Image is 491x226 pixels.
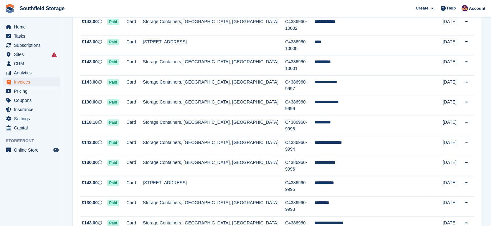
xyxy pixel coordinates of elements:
td: C4386960-9996 [285,156,314,176]
span: Paid [107,140,119,146]
td: C4386960-9994 [285,136,314,156]
a: menu [3,68,60,77]
span: Storefront [6,138,63,144]
span: Paid [107,99,119,105]
td: Card [126,35,143,55]
a: menu [3,96,60,105]
td: [DATE] [443,136,461,156]
a: menu [3,22,60,31]
a: menu [3,78,60,86]
a: menu [3,41,60,50]
span: Tasks [14,32,52,41]
span: Paid [107,180,119,186]
span: Pricing [14,87,52,96]
span: £143.00 [82,79,98,85]
span: Settings [14,114,52,123]
td: [DATE] [443,75,461,96]
span: Insurance [14,105,52,114]
a: menu [3,123,60,132]
td: Card [126,116,143,136]
span: Help [447,5,456,11]
td: Storage Containers, [GEOGRAPHIC_DATA], [GEOGRAPHIC_DATA] [143,196,285,217]
span: £143.00 [82,59,98,65]
span: £130.00 [82,199,98,206]
span: Paid [107,79,119,85]
td: [DATE] [443,15,461,35]
td: [DATE] [443,96,461,116]
img: stora-icon-8386f47178a22dfd0bd8f6a31ec36ba5ce8667c1dd55bd0f319d3a0aa187defe.svg [5,4,15,13]
td: C4386960-10002 [285,15,314,35]
td: C4386960-10001 [285,55,314,76]
span: £143.00 [82,18,98,25]
td: [DATE] [443,55,461,76]
td: Card [126,15,143,35]
td: [DATE] [443,176,461,196]
a: menu [3,114,60,123]
td: C4386960-9997 [285,75,314,96]
span: Paid [107,200,119,206]
span: Paid [107,19,119,25]
td: Card [126,96,143,116]
span: £130.00 [82,99,98,105]
td: Storage Containers, [GEOGRAPHIC_DATA], [GEOGRAPHIC_DATA] [143,116,285,136]
span: Online Store [14,146,52,154]
span: Analytics [14,68,52,77]
td: [DATE] [443,116,461,136]
td: Card [126,156,143,176]
span: Capital [14,123,52,132]
span: CRM [14,59,52,68]
td: Card [126,176,143,196]
td: Storage Containers, [GEOGRAPHIC_DATA], [GEOGRAPHIC_DATA] [143,136,285,156]
a: menu [3,87,60,96]
a: menu [3,32,60,41]
a: menu [3,59,60,68]
td: C4386960-9999 [285,96,314,116]
span: Paid [107,59,119,65]
span: £143.00 [82,179,98,186]
span: Paid [107,160,119,166]
td: Card [126,196,143,217]
td: [DATE] [443,35,461,55]
span: £143.00 [82,39,98,45]
span: Coupons [14,96,52,105]
span: £118.18 [82,119,98,126]
span: £130.00 [82,159,98,166]
span: Invoices [14,78,52,86]
td: C4386960-10000 [285,35,314,55]
span: Home [14,22,52,31]
td: Card [126,55,143,76]
td: C4386960-9998 [285,116,314,136]
td: Card [126,75,143,96]
span: Subscriptions [14,41,52,50]
a: menu [3,50,60,59]
td: C4386960-9995 [285,176,314,196]
span: Sites [14,50,52,59]
a: menu [3,105,60,114]
span: £143.00 [82,139,98,146]
td: [STREET_ADDRESS] [143,176,285,196]
a: menu [3,146,60,154]
td: C4386960-9993 [285,196,314,217]
td: Card [126,136,143,156]
td: Storage Containers, [GEOGRAPHIC_DATA], [GEOGRAPHIC_DATA] [143,96,285,116]
span: Paid [107,119,119,126]
td: [STREET_ADDRESS] [143,35,285,55]
td: Storage Containers, [GEOGRAPHIC_DATA], [GEOGRAPHIC_DATA] [143,55,285,76]
i: Smart entry sync failures have occurred [52,52,57,57]
span: Create [416,5,428,11]
td: Storage Containers, [GEOGRAPHIC_DATA], [GEOGRAPHIC_DATA] [143,156,285,176]
td: [DATE] [443,196,461,217]
span: Account [469,5,485,12]
td: Storage Containers, [GEOGRAPHIC_DATA], [GEOGRAPHIC_DATA] [143,75,285,96]
a: Preview store [52,146,60,154]
td: [DATE] [443,156,461,176]
td: Storage Containers, [GEOGRAPHIC_DATA], [GEOGRAPHIC_DATA] [143,15,285,35]
img: Sharon Law [462,5,468,11]
span: Paid [107,39,119,45]
a: Southfield Storage [17,3,67,14]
